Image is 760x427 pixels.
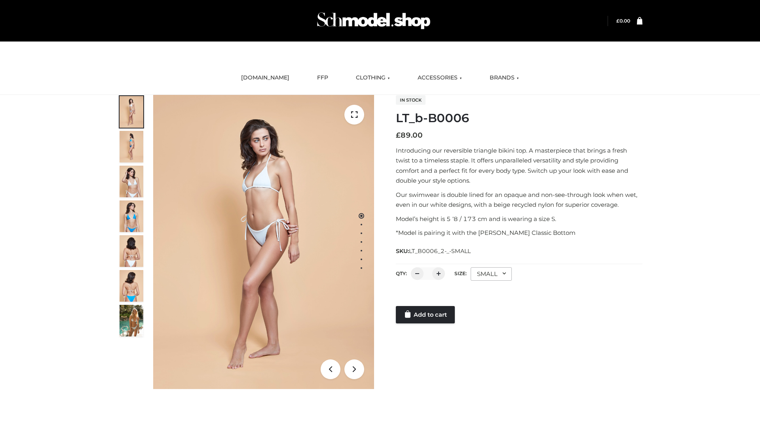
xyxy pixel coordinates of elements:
[396,190,642,210] p: Our swimwear is double lined for an opaque and non-see-through look when wet, even in our white d...
[120,200,143,232] img: ArielClassicBikiniTop_CloudNine_AzureSky_OW114ECO_4-scaled.jpg
[235,69,295,87] a: [DOMAIN_NAME]
[350,69,396,87] a: CLOTHING
[396,214,642,224] p: Model’s height is 5 ‘8 / 173 cm and is wearing a size S.
[616,18,630,24] bdi: 0.00
[120,166,143,197] img: ArielClassicBikiniTop_CloudNine_AzureSky_OW114ECO_3-scaled.jpg
[120,270,143,302] img: ArielClassicBikiniTop_CloudNine_AzureSky_OW114ECO_8-scaled.jpg
[454,270,467,276] label: Size:
[120,305,143,336] img: Arieltop_CloudNine_AzureSky2.jpg
[616,18,619,24] span: £
[396,131,401,140] span: £
[409,248,471,255] span: LT_B0006_2-_-SMALL
[396,145,642,186] p: Introducing our reversible triangle bikini top. A masterpiece that brings a fresh twist to a time...
[153,95,374,389] img: ArielClassicBikiniTop_CloudNine_AzureSky_OW114ECO_1
[616,18,630,24] a: £0.00
[396,131,423,140] bdi: 89.00
[396,270,407,276] label: QTY:
[471,267,512,281] div: SMALL
[311,69,334,87] a: FFP
[396,306,455,323] a: Add to cart
[412,69,468,87] a: ACCESSORIES
[314,5,433,36] img: Schmodel Admin 964
[120,96,143,128] img: ArielClassicBikiniTop_CloudNine_AzureSky_OW114ECO_1-scaled.jpg
[396,228,642,238] p: *Model is pairing it with the [PERSON_NAME] Classic Bottom
[120,235,143,267] img: ArielClassicBikiniTop_CloudNine_AzureSky_OW114ECO_7-scaled.jpg
[396,246,471,256] span: SKU:
[120,131,143,162] img: ArielClassicBikiniTop_CloudNine_AzureSky_OW114ECO_2-scaled.jpg
[484,69,525,87] a: BRANDS
[396,111,642,125] h1: LT_b-B0006
[396,95,426,105] span: In stock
